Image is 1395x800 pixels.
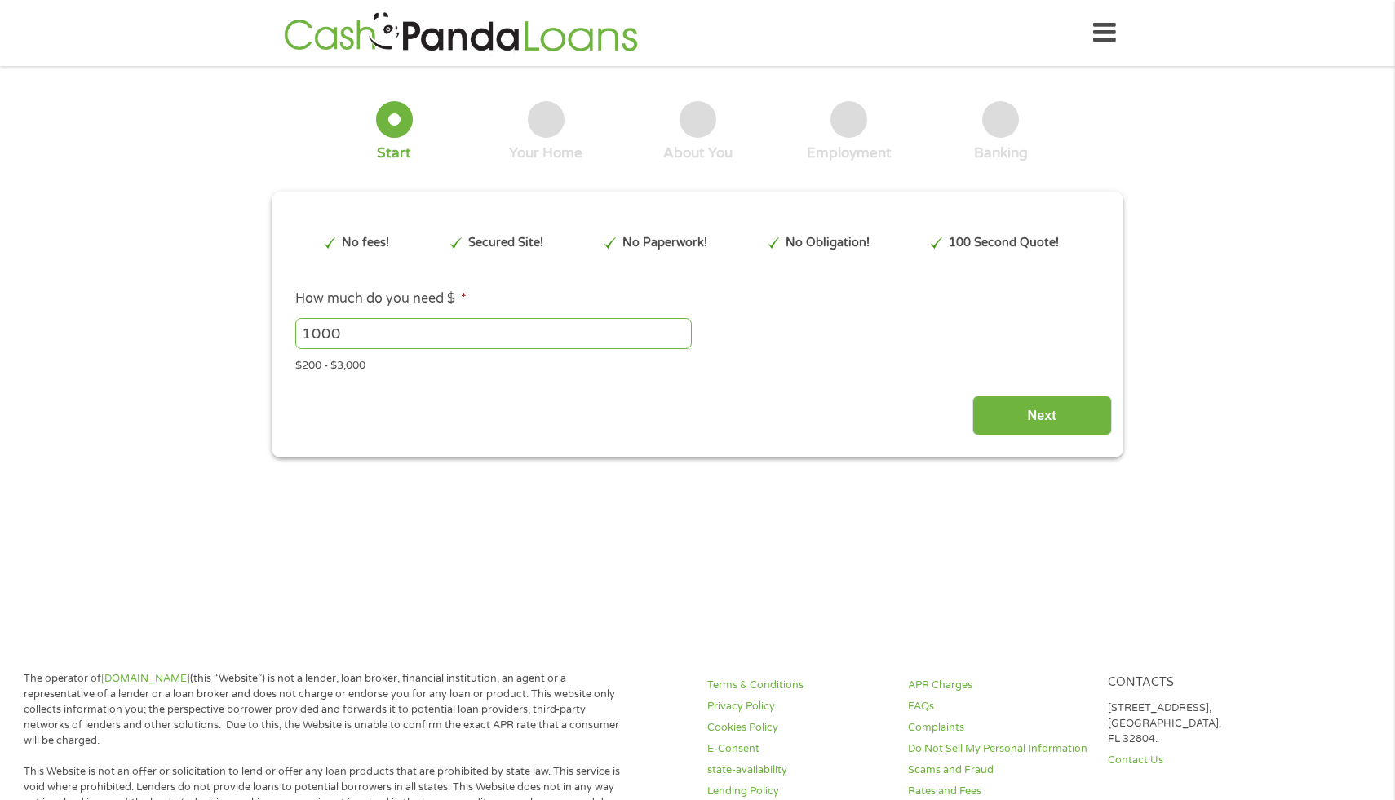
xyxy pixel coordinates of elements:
p: Secured Site! [468,234,543,252]
a: [DOMAIN_NAME] [101,672,190,685]
a: Cookies Policy [707,720,888,736]
div: $200 - $3,000 [295,352,1100,374]
a: APR Charges [908,678,1088,693]
input: Next [972,396,1112,435]
a: Complaints [908,720,1088,736]
div: About You [663,144,733,162]
div: Start [377,144,411,162]
a: Terms & Conditions [707,678,888,693]
a: state-availability [707,762,888,778]
h4: Contacts [1108,675,1288,691]
a: Contact Us [1108,753,1288,768]
div: Your Home [509,144,582,162]
p: [STREET_ADDRESS], [GEOGRAPHIC_DATA], FL 32804. [1108,701,1288,747]
p: 100 Second Quote! [949,234,1059,252]
div: Banking [974,144,1028,162]
img: GetLoanNow Logo [279,10,643,56]
a: FAQs [908,699,1088,714]
a: Do Not Sell My Personal Information [908,741,1088,757]
a: Privacy Policy [707,699,888,714]
a: E-Consent [707,741,888,757]
label: How much do you need $ [295,290,467,307]
p: No Paperwork! [622,234,707,252]
p: No fees! [342,234,389,252]
div: Employment [807,144,892,162]
a: Scams and Fraud [908,762,1088,778]
p: No Obligation! [786,234,870,252]
p: The operator of (this “Website”) is not a lender, loan broker, financial institution, an agent or... [24,671,624,748]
